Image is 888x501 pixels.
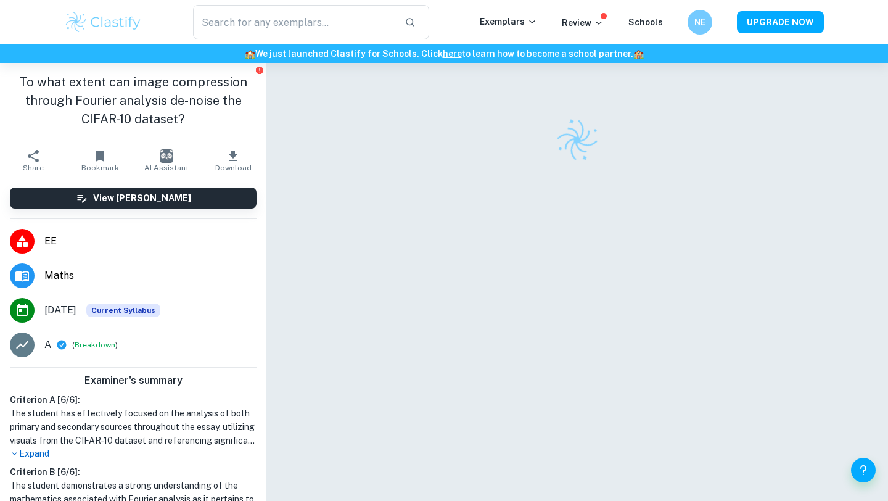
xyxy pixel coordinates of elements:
span: EE [44,234,257,249]
span: 🏫 [633,49,644,59]
span: ( ) [72,339,118,351]
a: Schools [628,17,663,27]
h6: Criterion A [ 6 / 6 ]: [10,393,257,407]
input: Search for any exemplars... [193,5,395,39]
h6: Examiner's summary [5,373,261,388]
button: View [PERSON_NAME] [10,188,257,209]
span: Current Syllabus [86,304,160,317]
h6: We just launched Clastify for Schools. Click to learn how to become a school partner. [2,47,886,60]
span: 🏫 [245,49,255,59]
img: AI Assistant [160,149,173,163]
p: Review [562,16,604,30]
button: NE [688,10,712,35]
img: Clastify logo [64,10,142,35]
img: Clastify logo [549,112,605,168]
button: Help and Feedback [851,458,876,482]
button: Download [200,143,266,178]
a: here [443,49,462,59]
button: Bookmark [67,143,133,178]
h6: NE [693,15,707,29]
span: Share [23,164,44,172]
h1: To what extent can image compression through Fourier analysis de-noise the CIFAR-10 dataset? [10,73,257,128]
button: Breakdown [75,339,115,350]
button: UPGRADE NOW [737,11,824,33]
h6: Criterion B [ 6 / 6 ]: [10,465,257,479]
p: Exemplars [480,15,537,28]
p: Expand [10,447,257,460]
button: Report issue [255,65,264,75]
button: AI Assistant [133,143,200,178]
span: AI Assistant [144,164,189,172]
h1: The student has effectively focused on the analysis of both primary and secondary sources through... [10,407,257,447]
h6: View [PERSON_NAME] [93,191,191,205]
span: Download [215,164,252,172]
span: Bookmark [81,164,119,172]
p: A [44,337,51,352]
div: This exemplar is based on the current syllabus. Feel free to refer to it for inspiration/ideas wh... [86,304,160,317]
span: Maths [44,268,257,283]
span: [DATE] [44,303,76,318]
